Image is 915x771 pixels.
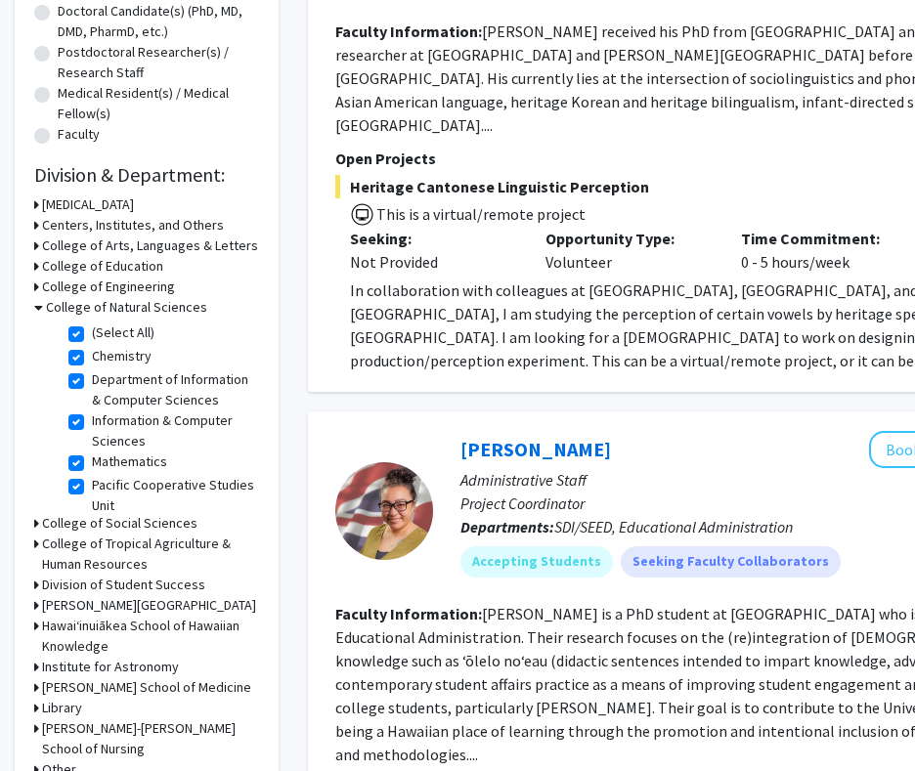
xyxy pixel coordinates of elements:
a: [PERSON_NAME] [460,437,611,461]
h3: College of Arts, Languages & Letters [42,236,258,256]
div: Not Provided [350,250,516,274]
mat-chip: Seeking Faculty Collaborators [621,546,841,578]
h3: [PERSON_NAME] School of Medicine [42,677,251,698]
mat-chip: Accepting Students [460,546,613,578]
span: SDI/SEED, Educational Administration [554,517,793,536]
label: Chemistry [92,346,152,366]
h3: College of Tropical Agriculture & Human Resources [42,534,259,575]
label: Information & Computer Sciences [92,410,254,451]
h3: College of Natural Sciences [46,297,207,318]
h3: Hawaiʻinuiākea School of Hawaiian Knowledge [42,616,259,657]
label: Pacific Cooperative Studies Unit [92,475,254,516]
h2: Division & Department: [34,163,259,187]
iframe: Chat [15,683,83,756]
label: Doctoral Candidate(s) (PhD, MD, DMD, PharmD, etc.) [58,1,259,42]
h3: Institute for Astronomy [42,657,179,677]
p: Opportunity Type: [545,227,712,250]
b: Departments: [460,517,554,536]
h3: College of Engineering [42,277,175,297]
b: Faculty Information: [335,604,482,623]
label: Medical Resident(s) / Medical Fellow(s) [58,83,259,124]
p: Seeking: [350,227,516,250]
div: Volunteer [531,227,726,274]
p: Time Commitment: [741,227,907,250]
label: (Select All) [92,322,154,343]
span: This is a virtual/remote project [374,204,586,224]
h3: College of Social Sciences [42,513,197,534]
label: Faculty [58,124,100,145]
h3: [PERSON_NAME][GEOGRAPHIC_DATA] [42,595,256,616]
h3: Centers, Institutes, and Others [42,215,224,236]
h3: College of Education [42,256,163,277]
label: Mathematics [92,451,167,472]
label: Postdoctoral Researcher(s) / Research Staff [58,42,259,83]
h3: [MEDICAL_DATA] [42,194,134,215]
h3: [PERSON_NAME]-[PERSON_NAME] School of Nursing [42,718,259,759]
h3: Division of Student Success [42,575,205,595]
label: Department of Information & Computer Sciences [92,369,254,410]
b: Faculty Information: [335,21,482,41]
